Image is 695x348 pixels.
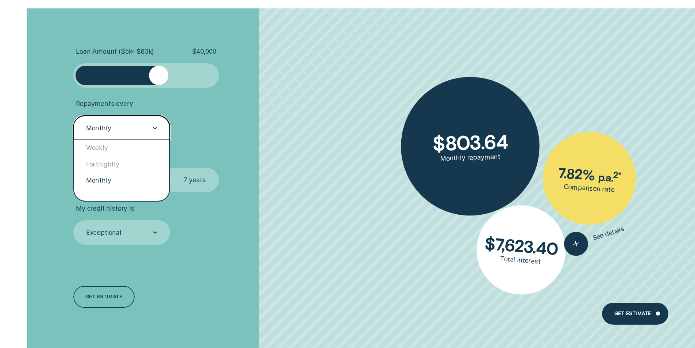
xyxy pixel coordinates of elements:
[74,172,170,188] div: Monthly
[76,47,154,56] span: Loan Amount ( $5k - $63k )
[86,124,111,132] div: Monthly
[76,204,134,213] span: My credit history is
[592,225,625,242] span: See details
[86,229,121,237] div: Exceptional
[561,217,628,259] button: See details
[74,140,170,156] div: Weekly
[73,286,135,308] a: Get estimate
[602,303,668,325] a: Get Estimate
[76,100,133,108] span: Repayments every
[74,156,170,172] div: Fortnightly
[192,47,216,56] span: $ 40,000
[170,168,219,192] label: 7 years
